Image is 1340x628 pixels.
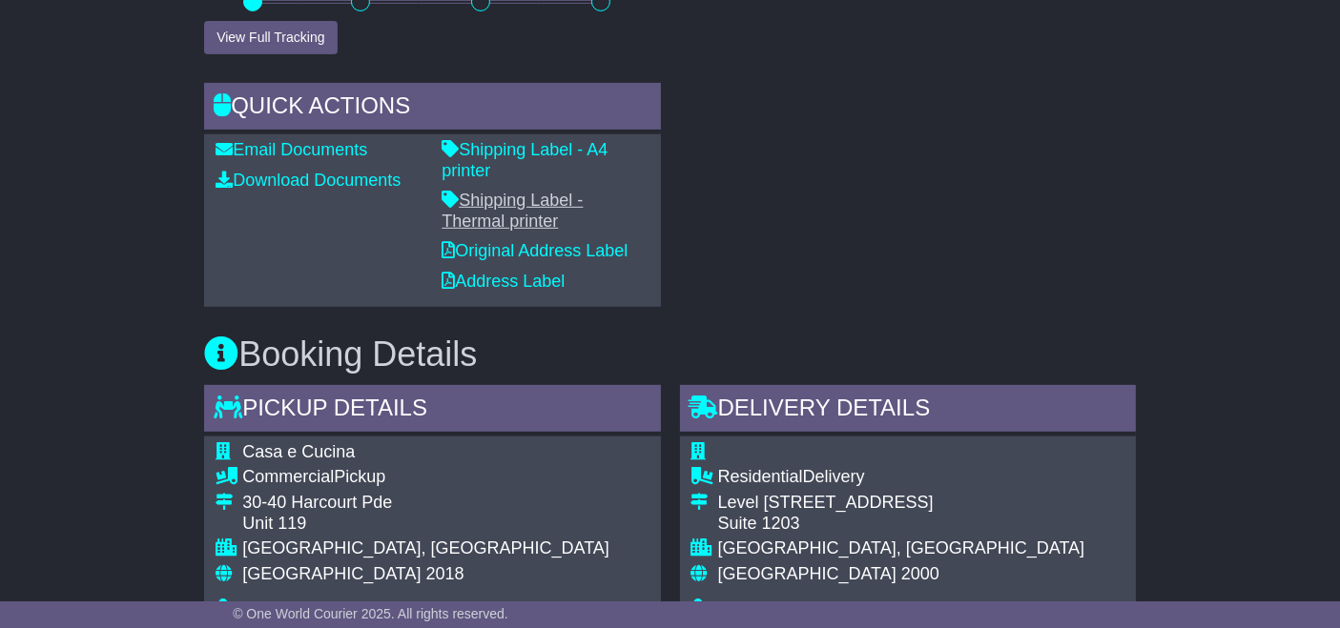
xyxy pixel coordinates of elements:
[242,467,334,486] span: Commercial
[242,564,421,583] span: [GEOGRAPHIC_DATA]
[242,598,383,618] span: [PERSON_NAME]
[204,385,660,436] div: Pickup Details
[242,467,609,488] div: Pickup
[901,564,939,583] span: 2000
[718,514,1085,535] div: Suite 1203
[442,272,565,291] a: Address Label
[718,598,859,618] span: [PERSON_NAME]
[242,538,609,559] div: [GEOGRAPHIC_DATA], [GEOGRAPHIC_DATA]
[233,606,508,621] span: © One World Courier 2025. All rights reserved.
[680,385,1136,436] div: Delivery Details
[204,21,337,54] button: View Full Tracking
[718,467,803,486] span: Residential
[242,514,609,535] div: Unit 119
[718,467,1085,488] div: Delivery
[442,191,583,231] a: Shipping Label - Thermal printer
[242,493,609,514] div: 30-40 Harcourt Pde
[216,171,401,190] a: Download Documents
[204,335,1136,374] h3: Booking Details
[442,140,608,180] a: Shipping Label - A4 printer
[204,83,660,134] div: Quick Actions
[216,140,367,159] a: Email Documents
[242,442,355,461] span: Casa e Cucina
[718,564,897,583] span: [GEOGRAPHIC_DATA]
[718,493,1085,514] div: Level [STREET_ADDRESS]
[442,241,628,260] a: Original Address Label
[718,538,1085,559] div: [GEOGRAPHIC_DATA], [GEOGRAPHIC_DATA]
[426,564,464,583] span: 2018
